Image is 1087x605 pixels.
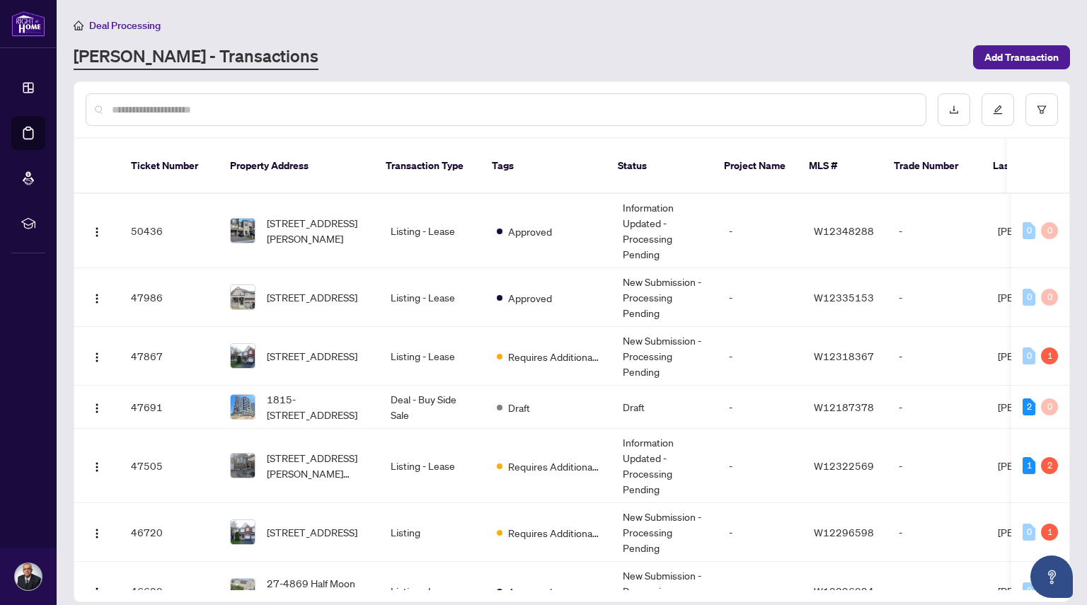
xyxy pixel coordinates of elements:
span: download [949,105,959,115]
button: Logo [86,521,108,543]
td: 46720 [120,503,219,562]
span: [STREET_ADDRESS] [267,289,357,305]
button: Logo [86,219,108,242]
td: New Submission - Processing Pending [611,503,718,562]
button: Add Transaction [973,45,1070,69]
td: Listing - Lease [379,327,485,386]
span: W12335153 [814,291,874,304]
td: - [718,503,803,562]
img: Logo [91,461,103,473]
span: 1815-[STREET_ADDRESS] [267,391,368,422]
a: [PERSON_NAME] - Transactions [74,45,318,70]
div: 2 [1041,457,1058,474]
span: Add Transaction [984,46,1059,69]
span: [STREET_ADDRESS] [267,524,357,540]
span: edit [993,105,1003,115]
td: - [887,268,987,327]
th: Status [606,139,713,194]
img: Logo [91,226,103,238]
div: 2 [1023,398,1035,415]
td: 47986 [120,268,219,327]
td: - [887,503,987,562]
span: Draft [508,400,530,415]
td: 50436 [120,194,219,268]
td: - [887,194,987,268]
div: 0 [1023,222,1035,239]
span: [STREET_ADDRESS] [267,348,357,364]
span: Deal Processing [89,19,161,32]
img: thumbnail-img [231,395,255,419]
img: thumbnail-img [231,344,255,368]
td: - [718,268,803,327]
td: Information Updated - Processing Pending [611,194,718,268]
img: thumbnail-img [231,579,255,603]
th: Property Address [219,139,374,194]
td: - [718,386,803,429]
span: [STREET_ADDRESS][PERSON_NAME] [267,215,368,246]
button: Logo [86,580,108,602]
button: Logo [86,286,108,309]
img: Profile Icon [15,563,42,590]
span: W12296094 [814,584,874,597]
span: [STREET_ADDRESS][PERSON_NAME][PERSON_NAME] [267,450,368,481]
span: W12322569 [814,459,874,472]
button: Open asap [1030,555,1073,598]
th: Tags [481,139,606,194]
img: thumbnail-img [231,219,255,243]
th: Project Name [713,139,798,194]
img: thumbnail-img [231,454,255,478]
div: 0 [1023,524,1035,541]
img: logo [11,11,45,37]
td: 47691 [120,386,219,429]
td: 47505 [120,429,219,503]
div: 0 [1023,347,1035,364]
span: home [74,21,84,30]
td: Listing - Lease [379,194,485,268]
div: 0 [1041,289,1058,306]
button: Logo [86,396,108,418]
div: 0 [1023,289,1035,306]
img: Logo [91,587,103,598]
img: Logo [91,403,103,414]
span: filter [1037,105,1047,115]
img: Logo [91,528,103,539]
span: W12296598 [814,526,874,538]
div: 0 [1023,582,1035,599]
th: Transaction Type [374,139,481,194]
td: Deal - Buy Side Sale [379,386,485,429]
td: Draft [611,386,718,429]
span: Requires Additional Docs [508,459,600,474]
td: - [887,429,987,503]
img: Logo [91,352,103,363]
img: Logo [91,293,103,304]
td: Listing - Lease [379,429,485,503]
img: thumbnail-img [231,285,255,309]
td: Listing - Lease [379,268,485,327]
span: W12348288 [814,224,874,237]
td: - [718,327,803,386]
td: New Submission - Processing Pending [611,268,718,327]
button: Logo [86,345,108,367]
button: download [938,93,970,126]
th: MLS # [798,139,882,194]
td: Listing [379,503,485,562]
span: W12318367 [814,350,874,362]
span: Requires Additional Docs [508,525,600,541]
span: Approved [508,224,552,239]
td: 47867 [120,327,219,386]
span: W12187378 [814,401,874,413]
button: edit [982,93,1014,126]
td: New Submission - Processing Pending [611,327,718,386]
span: Requires Additional Docs [508,349,600,364]
span: Approved [508,290,552,306]
div: 0 [1041,398,1058,415]
div: 1 [1041,347,1058,364]
span: Approved [508,584,552,599]
button: Logo [86,454,108,477]
th: Trade Number [882,139,982,194]
td: - [887,327,987,386]
div: 0 [1041,222,1058,239]
th: Ticket Number [120,139,219,194]
div: 1 [1041,524,1058,541]
button: filter [1025,93,1058,126]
